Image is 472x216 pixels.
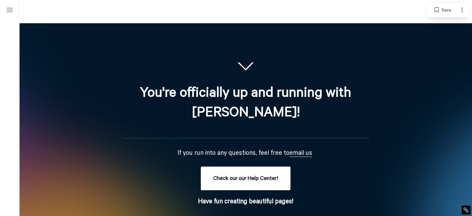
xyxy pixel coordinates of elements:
button: Save [428,4,456,16]
a: Check our our Help Center! [201,167,290,190]
span: You're officially up and running with [PERSON_NAME]! [140,85,355,120]
img: vfZcFgb7BXbWYv4rtgm_kdEgtg3DahVnjkEGDg.gif [235,57,256,73]
span: Have fun creating beautiful pages! [198,198,293,205]
span: Save [442,6,451,14]
p: If you run into any questions, feel free to [121,148,371,166]
div: Restore Info Box &#10;&#10;NoFollow Info:&#10; META-Robots NoFollow: &#09;true&#10; META-Robots N... [463,207,469,213]
a: email us [290,149,312,157]
button: Page options [456,4,468,16]
div: Check our our Help Center! [213,175,278,182]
